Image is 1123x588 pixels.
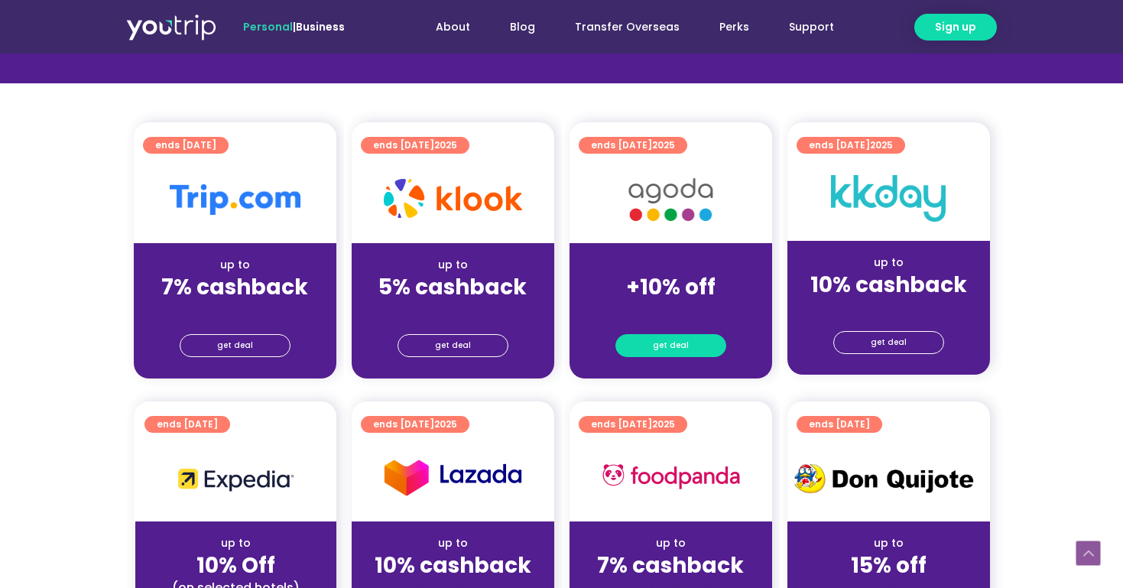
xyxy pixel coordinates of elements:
a: ends [DATE]2025 [579,137,687,154]
a: Support [769,13,854,41]
strong: +10% off [626,272,716,302]
span: up to [657,257,685,272]
span: get deal [871,332,907,353]
span: ends [DATE] [809,416,870,433]
span: ends [DATE] [373,416,457,433]
div: (for stays only) [364,301,542,317]
a: ends [DATE]2025 [361,416,469,433]
div: up to [800,535,978,551]
a: Perks [699,13,769,41]
span: get deal [217,335,253,356]
strong: 7% cashback [161,272,308,302]
span: ends [DATE] [591,137,675,154]
span: Sign up [935,19,976,35]
span: | [243,19,345,34]
a: Transfer Overseas [555,13,699,41]
div: (for stays only) [800,299,978,315]
span: get deal [435,335,471,356]
span: ends [DATE] [591,416,675,433]
strong: 10% cashback [375,551,531,580]
div: up to [582,535,760,551]
span: 2025 [652,138,675,151]
div: up to [146,257,324,273]
a: ends [DATE] [144,416,230,433]
a: get deal [615,334,726,357]
strong: 5% cashback [378,272,527,302]
a: get deal [180,334,290,357]
div: up to [800,255,978,271]
div: (for stays only) [582,301,760,317]
a: ends [DATE]2025 [361,137,469,154]
strong: 15% off [851,551,927,580]
a: About [416,13,490,41]
strong: 10% Off [196,551,275,580]
a: ends [DATE]2025 [579,416,687,433]
span: Personal [243,19,293,34]
span: 2025 [870,138,893,151]
strong: 7% cashback [597,551,744,580]
span: 2025 [434,417,457,430]
div: up to [364,535,542,551]
span: ends [DATE] [809,137,893,154]
span: ends [DATE] [157,416,218,433]
span: get deal [653,335,689,356]
a: Blog [490,13,555,41]
a: ends [DATE] [797,416,882,433]
a: get deal [833,331,944,354]
a: get deal [398,334,508,357]
a: Sign up [914,14,997,41]
span: 2025 [652,417,675,430]
span: 2025 [434,138,457,151]
div: (for stays only) [146,301,324,317]
a: ends [DATE] [143,137,229,154]
a: Business [296,19,345,34]
nav: Menu [386,13,854,41]
a: ends [DATE]2025 [797,137,905,154]
span: ends [DATE] [155,137,216,154]
div: up to [364,257,542,273]
strong: 10% cashback [810,270,967,300]
div: up to [148,535,324,551]
span: ends [DATE] [373,137,457,154]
